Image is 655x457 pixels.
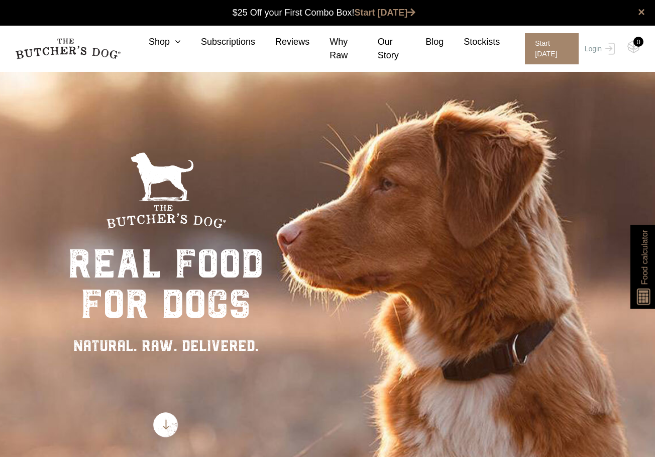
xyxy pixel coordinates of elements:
a: Login [582,33,615,64]
a: Start [DATE] [355,8,416,18]
a: close [638,6,645,18]
a: Subscriptions [181,35,255,49]
div: real food for dogs [68,244,264,324]
a: Stockists [444,35,500,49]
a: Blog [405,35,444,49]
a: Our Story [358,35,406,62]
span: Food calculator [638,230,650,285]
a: Why Raw [309,35,358,62]
img: TBD_Cart-Empty.png [627,40,640,53]
a: Shop [129,35,181,49]
a: Reviews [255,35,309,49]
div: 0 [633,37,643,47]
a: Start [DATE] [515,33,582,64]
span: Start [DATE] [525,33,578,64]
div: NATURAL. RAW. DELIVERED. [68,334,264,357]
